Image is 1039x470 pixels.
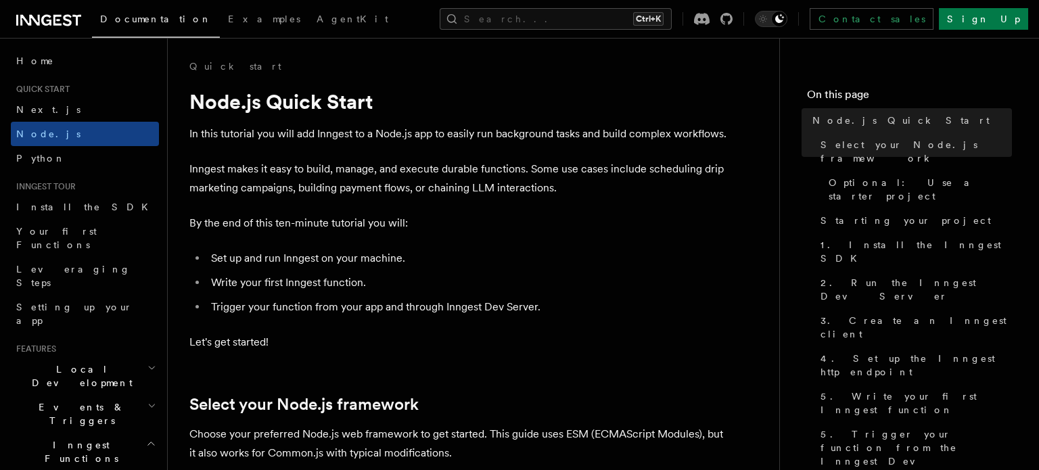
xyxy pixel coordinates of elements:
[207,273,731,292] li: Write your first Inngest function.
[11,84,70,95] span: Quick start
[16,54,54,68] span: Home
[807,87,1012,108] h4: On this page
[812,114,990,127] span: Node.js Quick Start
[189,124,731,143] p: In this tutorial you will add Inngest to a Node.js app to easily run background tasks and build c...
[11,49,159,73] a: Home
[821,238,1012,265] span: 1. Install the Inngest SDK
[11,219,159,257] a: Your first Functions
[821,314,1012,341] span: 3. Create an Inngest client
[189,425,731,463] p: Choose your preferred Node.js web framework to get started. This guide uses ESM (ECMAScript Modul...
[11,438,146,465] span: Inngest Functions
[16,128,80,139] span: Node.js
[16,104,80,115] span: Next.js
[228,14,300,24] span: Examples
[821,138,1012,165] span: Select your Node.js framework
[189,333,731,352] p: Let's get started!
[815,208,1012,233] a: Starting your project
[308,4,396,37] a: AgentKit
[189,214,731,233] p: By the end of this ten-minute tutorial you will:
[207,249,731,268] li: Set up and run Inngest on your machine.
[100,14,212,24] span: Documentation
[92,4,220,38] a: Documentation
[815,346,1012,384] a: 4. Set up the Inngest http endpoint
[939,8,1028,30] a: Sign Up
[16,264,131,288] span: Leveraging Steps
[821,352,1012,379] span: 4. Set up the Inngest http endpoint
[220,4,308,37] a: Examples
[16,302,133,326] span: Setting up your app
[815,384,1012,422] a: 5. Write your first Inngest function
[11,395,159,433] button: Events & Triggers
[11,195,159,219] a: Install the SDK
[16,202,156,212] span: Install the SDK
[821,390,1012,417] span: 5. Write your first Inngest function
[11,344,56,354] span: Features
[633,12,664,26] kbd: Ctrl+K
[755,11,787,27] button: Toggle dark mode
[11,257,159,295] a: Leveraging Steps
[16,226,97,250] span: Your first Functions
[810,8,933,30] a: Contact sales
[207,298,731,316] li: Trigger your function from your app and through Inngest Dev Server.
[11,122,159,146] a: Node.js
[11,295,159,333] a: Setting up your app
[317,14,388,24] span: AgentKit
[821,276,1012,303] span: 2. Run the Inngest Dev Server
[189,395,419,414] a: Select your Node.js framework
[815,308,1012,346] a: 3. Create an Inngest client
[829,176,1012,203] span: Optional: Use a starter project
[823,170,1012,208] a: Optional: Use a starter project
[11,181,76,192] span: Inngest tour
[440,8,672,30] button: Search...Ctrl+K
[807,108,1012,133] a: Node.js Quick Start
[11,362,147,390] span: Local Development
[11,97,159,122] a: Next.js
[189,160,731,197] p: Inngest makes it easy to build, manage, and execute durable functions. Some use cases include sch...
[189,60,281,73] a: Quick start
[16,153,66,164] span: Python
[815,133,1012,170] a: Select your Node.js framework
[189,89,731,114] h1: Node.js Quick Start
[821,214,991,227] span: Starting your project
[11,357,159,395] button: Local Development
[11,400,147,427] span: Events & Triggers
[815,233,1012,271] a: 1. Install the Inngest SDK
[815,271,1012,308] a: 2. Run the Inngest Dev Server
[11,146,159,170] a: Python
